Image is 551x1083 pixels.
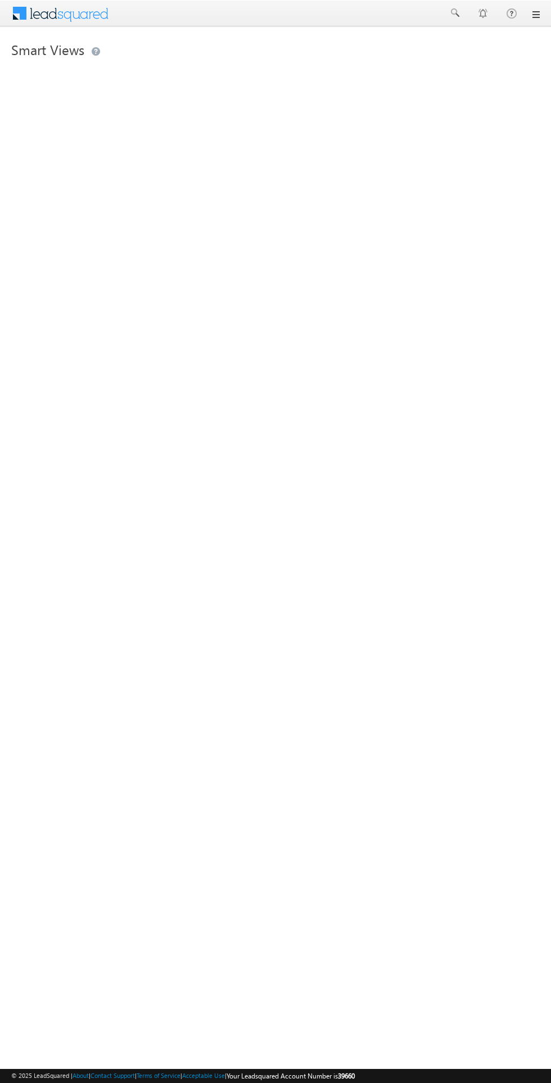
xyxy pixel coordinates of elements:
[137,1072,180,1079] a: Terms of Service
[73,1072,89,1079] a: About
[182,1072,225,1079] a: Acceptable Use
[11,1071,355,1081] span: © 2025 LeadSquared | | | | |
[227,1072,355,1080] span: Your Leadsquared Account Number is
[11,40,84,58] span: Smart Views
[338,1072,355,1080] span: 39660
[91,1072,135,1079] a: Contact Support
